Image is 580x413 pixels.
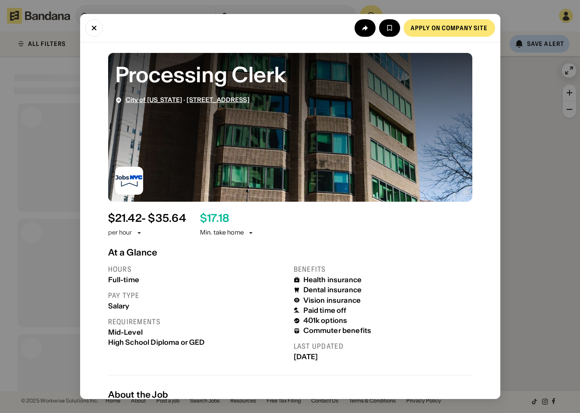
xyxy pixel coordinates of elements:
[108,328,287,336] div: Mid-Level
[303,316,348,325] div: 401k options
[303,306,347,315] div: Paid time off
[108,317,287,326] div: Requirements
[108,247,472,258] div: At a Glance
[115,60,465,89] div: Processing Clerk
[108,291,287,300] div: Pay type
[294,265,472,274] div: Benefits
[294,353,472,361] div: [DATE]
[126,96,250,104] div: ·
[303,276,362,284] div: Health insurance
[108,276,287,284] div: Full-time
[108,228,132,237] div: per hour
[294,342,472,351] div: Last updated
[303,326,372,335] div: Commuter benefits
[411,25,488,31] div: Apply on company site
[108,302,287,310] div: Salary
[303,286,362,294] div: Dental insurance
[126,96,183,104] a: City of [US_STATE]
[200,212,229,225] div: $ 17.18
[303,296,361,304] div: Vision insurance
[85,19,103,37] button: Close
[200,228,254,237] div: Min. take home
[186,96,249,104] a: [STREET_ADDRESS]
[108,389,472,400] div: About the Job
[108,265,287,274] div: Hours
[108,212,186,225] div: $ 21.42 - $35.64
[115,167,143,195] img: City of New York logo
[404,19,495,37] a: Apply on company site
[108,338,287,346] div: High School Diploma or GED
